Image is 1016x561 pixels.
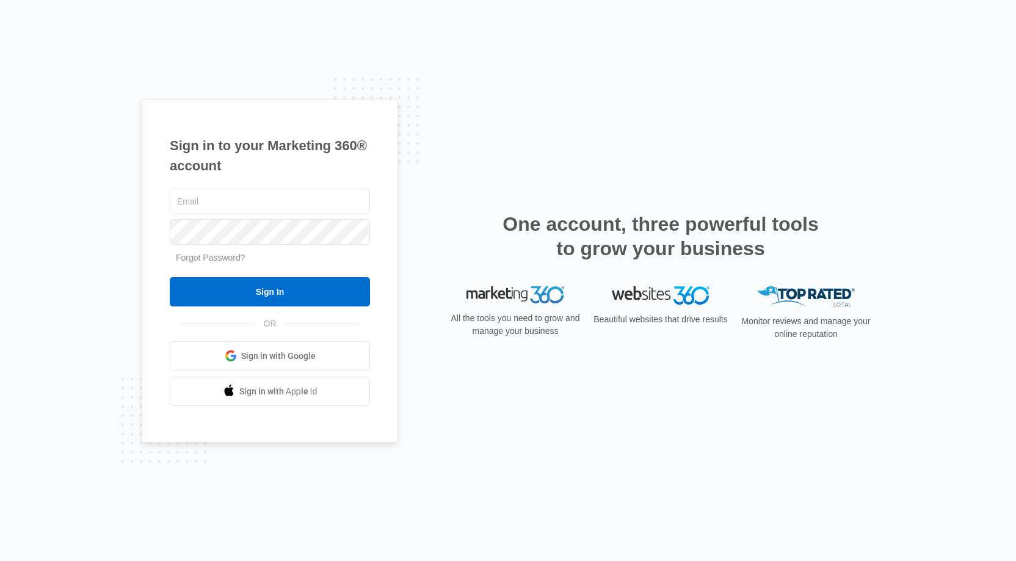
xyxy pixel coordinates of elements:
[255,317,285,330] span: OR
[466,286,564,303] img: Marketing 360
[738,315,874,341] p: Monitor reviews and manage your online reputation
[757,286,855,306] img: Top Rated Local
[612,286,709,304] img: Websites 360
[592,313,729,326] p: Beautiful websites that drive results
[170,189,370,214] input: Email
[447,312,584,338] p: All the tools you need to grow and manage your business
[499,212,822,261] h2: One account, three powerful tools to grow your business
[170,341,370,371] a: Sign in with Google
[170,277,370,306] input: Sign In
[239,385,317,398] span: Sign in with Apple Id
[170,377,370,406] a: Sign in with Apple Id
[176,253,245,262] a: Forgot Password?
[170,136,370,176] h1: Sign in to your Marketing 360® account
[241,350,316,363] span: Sign in with Google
